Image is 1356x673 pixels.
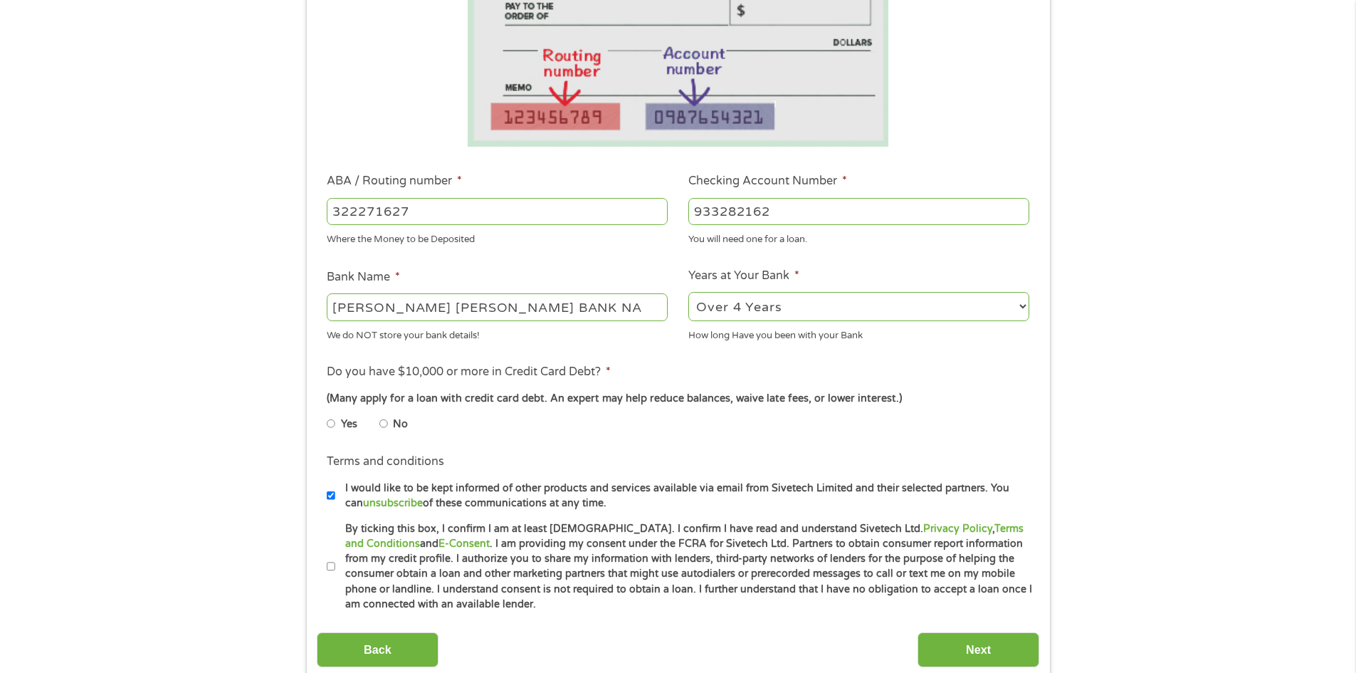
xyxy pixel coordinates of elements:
label: I would like to be kept informed of other products and services available via email from Sivetech... [335,481,1034,511]
a: Terms and Conditions [345,523,1024,550]
a: unsubscribe [363,497,423,509]
label: Checking Account Number [688,174,847,189]
label: Yes [341,417,357,432]
a: Privacy Policy [923,523,992,535]
label: Do you have $10,000 or more in Credit Card Debt? [327,365,611,380]
div: We do NOT store your bank details! [327,323,668,343]
label: Years at Your Bank [688,268,799,283]
div: Where the Money to be Deposited [327,228,668,247]
a: E-Consent [438,538,490,550]
label: Bank Name [327,270,400,285]
label: By ticking this box, I confirm I am at least [DEMOGRAPHIC_DATA]. I confirm I have read and unders... [335,521,1034,612]
div: (Many apply for a loan with credit card debt. An expert may help reduce balances, waive late fees... [327,391,1029,407]
label: No [393,417,408,432]
input: Next [918,632,1039,667]
div: How long Have you been with your Bank [688,323,1029,343]
input: 263177916 [327,198,668,225]
label: Terms and conditions [327,454,444,469]
label: ABA / Routing number [327,174,462,189]
div: You will need one for a loan. [688,228,1029,247]
input: 345634636 [688,198,1029,225]
input: Back [317,632,438,667]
